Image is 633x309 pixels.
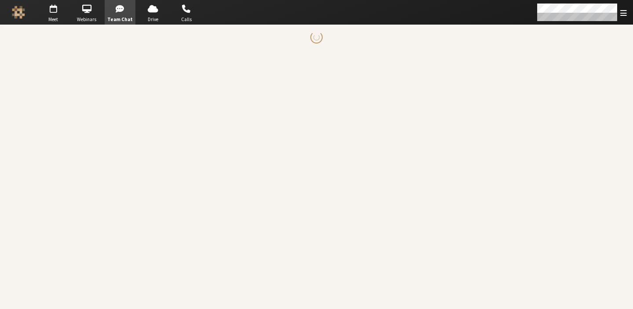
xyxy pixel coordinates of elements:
span: Team Chat [105,16,135,23]
img: Iotum [12,6,25,19]
span: Meet [38,16,69,23]
span: Drive [138,16,168,23]
span: Webinars [71,16,102,23]
span: Calls [171,16,202,23]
